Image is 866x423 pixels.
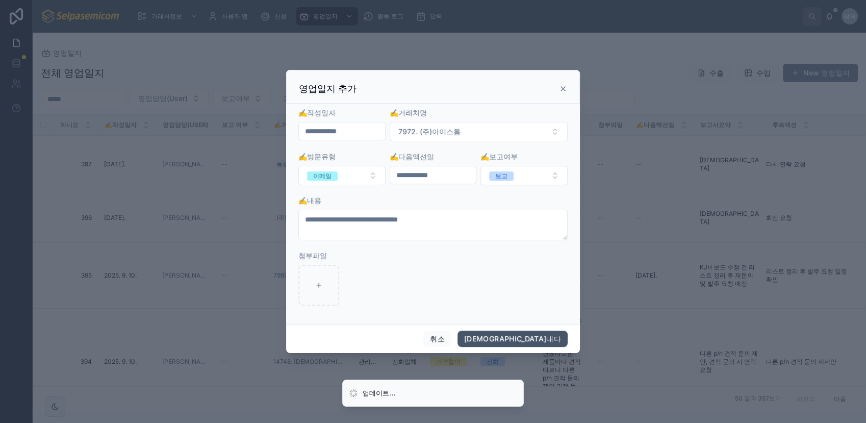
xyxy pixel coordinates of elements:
span: ✍️보고여부 [480,152,518,161]
span: 7972. (주)아이스톰 [398,127,461,137]
button: 선택 버튼 [390,122,568,141]
div: 이메일 [313,171,332,181]
button: 취소 [423,331,451,347]
span: ✍️거래처명 [390,108,427,117]
button: 선택 버튼 [298,166,386,185]
button: [DEMOGRAPHIC_DATA]내다 [457,331,568,347]
span: ✍️작성일자 [298,108,336,117]
button: 선택 버튼 [480,166,568,185]
span: 첨부파일 [298,251,327,260]
span: ✍️내용 [298,196,321,205]
div: 업데이트... [363,388,395,399]
div: 보고 [495,171,507,181]
h3: 영업일지 추가 [299,83,356,95]
span: ✍️방문유형 [298,152,336,161]
span: ✍️다음액션일 [390,152,434,161]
